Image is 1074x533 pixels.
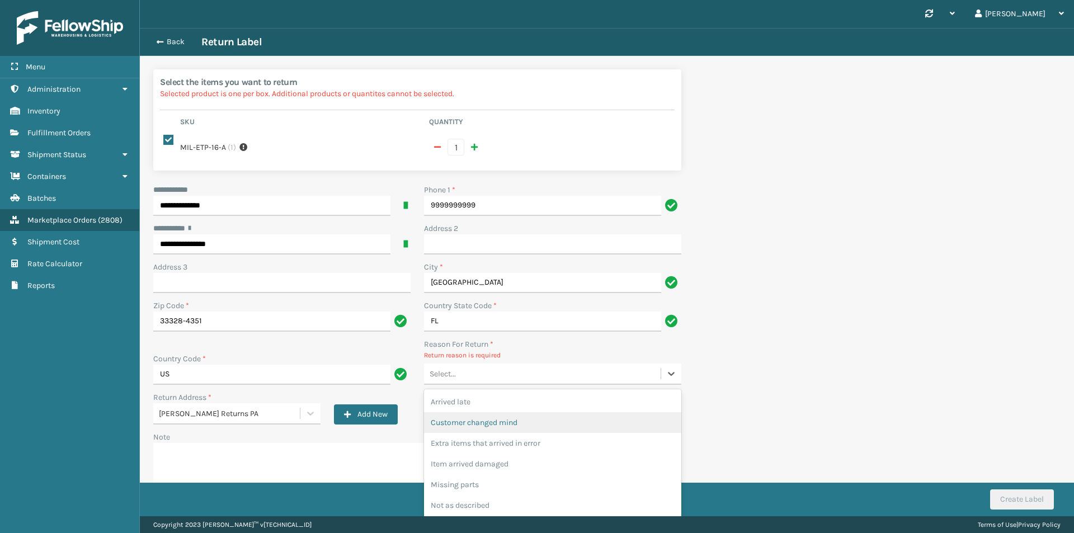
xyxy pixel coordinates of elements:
span: Shipment Status [27,150,86,159]
button: Add New [334,404,398,424]
span: Inventory [27,106,60,116]
span: Shipment Cost [27,237,79,247]
span: Menu [26,62,45,72]
span: Fulfillment Orders [27,128,91,138]
label: City [424,261,443,273]
span: Marketplace Orders [27,215,96,225]
label: Phone 1 [424,184,455,196]
label: Zip Code [153,300,189,312]
img: logo [17,11,123,45]
label: Country Code [153,353,206,365]
div: [PERSON_NAME] Returns PA [159,408,301,419]
a: Privacy Policy [1018,521,1061,529]
div: Extra items that arrived in error [424,433,681,454]
label: Address 2 [424,223,458,234]
label: Return Address [153,392,211,403]
div: Not as described [424,495,681,516]
div: | [978,516,1061,533]
th: Quantity [426,117,675,130]
button: Back [150,37,201,47]
button: Create Label [990,489,1054,510]
th: Sku [177,117,426,130]
span: Administration [27,84,81,94]
label: Address 3 [153,261,187,273]
h2: Select the items you want to return [160,76,675,88]
p: Return reason is required [424,350,681,360]
p: Copyright 2023 [PERSON_NAME]™ v [TECHNICAL_ID] [153,516,312,533]
span: Batches [27,194,56,203]
p: Selected product is one per box. Additional products or quantites cannot be selected. [160,88,675,100]
h3: Return Label [201,35,262,49]
div: Missing parts [424,474,681,495]
div: Arrived late [424,392,681,412]
span: Reports [27,281,55,290]
a: Terms of Use [978,521,1016,529]
span: Containers [27,172,66,181]
label: Reason For Return [424,338,493,350]
div: Item arrived damaged [424,454,681,474]
div: Select... [430,368,456,380]
div: Customer changed mind [424,412,681,433]
label: Note [153,432,170,442]
label: Country State Code [424,300,497,312]
span: Rate Calculator [27,259,82,268]
span: ( 2808 ) [98,215,123,225]
span: ( 1 ) [228,141,236,153]
label: MIL-ETP-16-A [180,141,226,153]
